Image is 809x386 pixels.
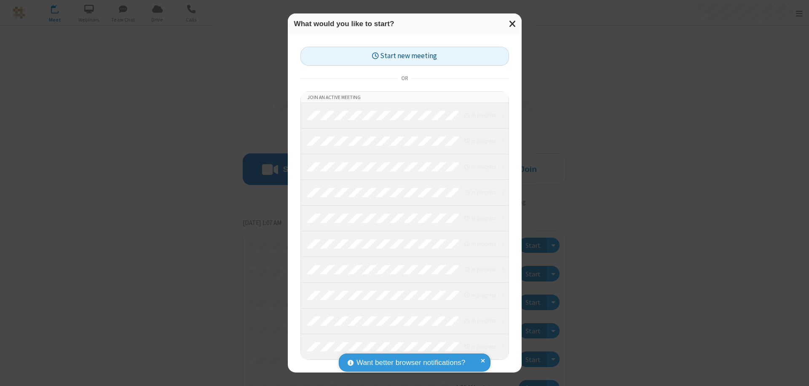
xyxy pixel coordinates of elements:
em: in progress [465,111,496,119]
em: in progress [465,188,496,196]
em: in progress [465,214,496,222]
button: Start new meeting [300,47,509,66]
em: in progress [465,265,496,273]
span: Want better browser notifications? [356,357,465,368]
em: in progress [465,137,496,145]
em: in progress [465,343,496,351]
span: or [398,72,411,84]
button: Close modal [504,13,522,34]
em: in progress [465,291,496,299]
em: in progress [465,163,496,171]
h3: What would you like to start? [294,20,515,28]
li: Join an active meeting [301,92,509,103]
em: in progress [465,317,496,325]
em: in progress [465,240,496,248]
